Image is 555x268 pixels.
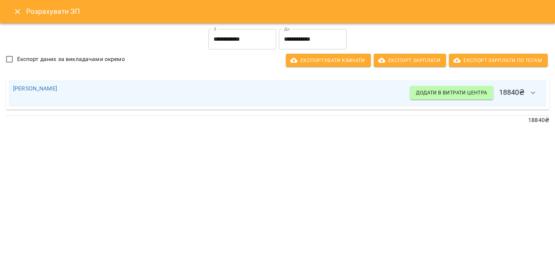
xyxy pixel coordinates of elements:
[26,6,546,17] h6: Розрахувати ЗП
[292,56,365,65] span: Експортувати кімнати
[6,116,549,125] p: 18840 ₴
[410,86,493,99] button: Додати в витрати центра
[410,84,542,102] h6: 18840 ₴
[455,56,542,65] span: Експорт Зарплати по тегам
[380,56,440,65] span: Експорт Зарплати
[374,54,446,67] button: Експорт Зарплати
[449,54,548,67] button: Експорт Зарплати по тегам
[286,54,371,67] button: Експортувати кімнати
[416,88,487,97] span: Додати в витрати центра
[9,3,26,20] button: Close
[17,55,125,64] span: Експорт даних за викладачами окремо
[13,85,57,92] a: [PERSON_NAME]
